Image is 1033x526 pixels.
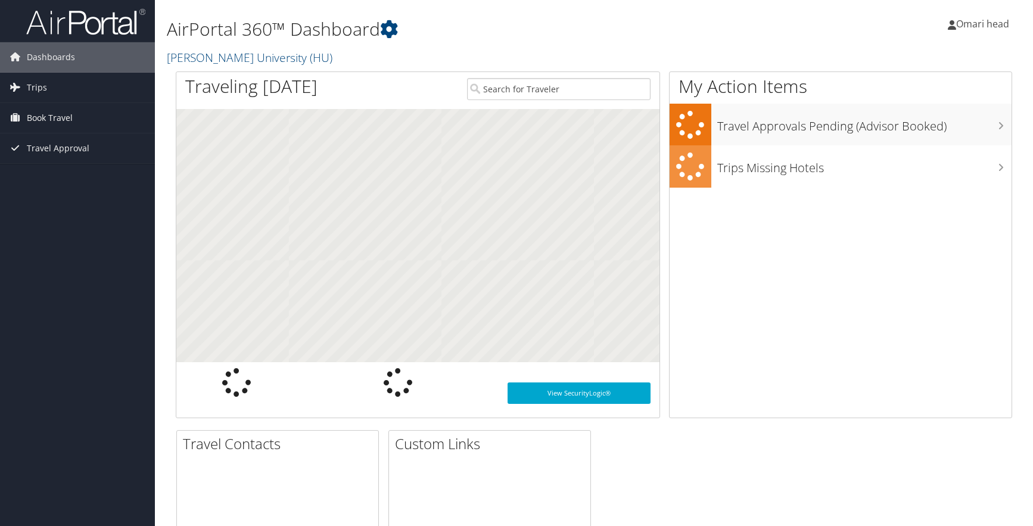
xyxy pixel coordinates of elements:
[670,104,1012,146] a: Travel Approvals Pending (Advisor Booked)
[27,103,73,133] span: Book Travel
[167,17,736,42] h1: AirPortal 360™ Dashboard
[183,434,378,454] h2: Travel Contacts
[956,17,1009,30] span: Omari head
[26,8,145,36] img: airportal-logo.png
[717,112,1012,135] h3: Travel Approvals Pending (Advisor Booked)
[467,78,651,100] input: Search for Traveler
[395,434,590,454] h2: Custom Links
[670,74,1012,99] h1: My Action Items
[27,133,89,163] span: Travel Approval
[167,49,335,66] a: [PERSON_NAME] University (HU)
[948,6,1021,42] a: Omari head
[27,73,47,102] span: Trips
[27,42,75,72] span: Dashboards
[508,382,651,404] a: View SecurityLogic®
[670,145,1012,188] a: Trips Missing Hotels
[185,74,318,99] h1: Traveling [DATE]
[717,154,1012,176] h3: Trips Missing Hotels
